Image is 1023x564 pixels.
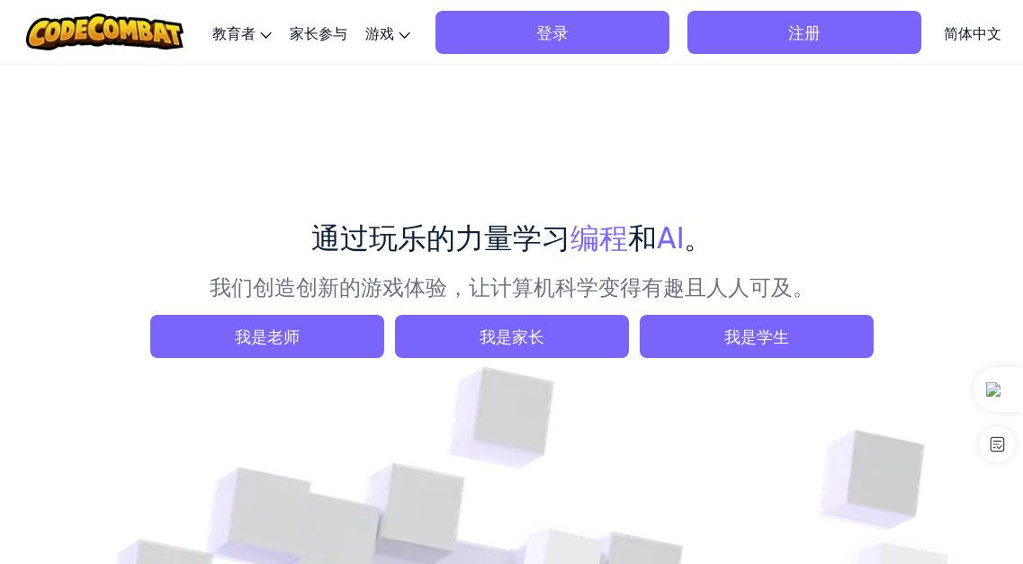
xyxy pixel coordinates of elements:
span: 简体中文 [944,23,1001,42]
a: 游戏 [356,8,419,57]
span: AI [657,219,684,255]
span: 教育者 [212,23,256,42]
img: CodeCombat logo [26,13,184,50]
a: 家长参与 [281,8,356,57]
button: 注册 [687,11,921,54]
button: 我是学生 [640,315,874,358]
span: 通过玩乐的力量学习 [311,219,570,255]
span: 编程 [570,219,628,255]
span: 和 [628,219,657,255]
a: 我是老师 [150,315,384,358]
a: 教育者 [203,8,281,57]
a: 我是家长 [395,315,629,358]
span: 。 [684,219,713,255]
span: 游戏 [365,23,394,42]
a: 简体中文 [935,8,1010,57]
button: 登录 [435,11,669,54]
p: 我们创造创新的游戏体验，让计算机科学变得有趣且人人可及。 [150,271,874,301]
